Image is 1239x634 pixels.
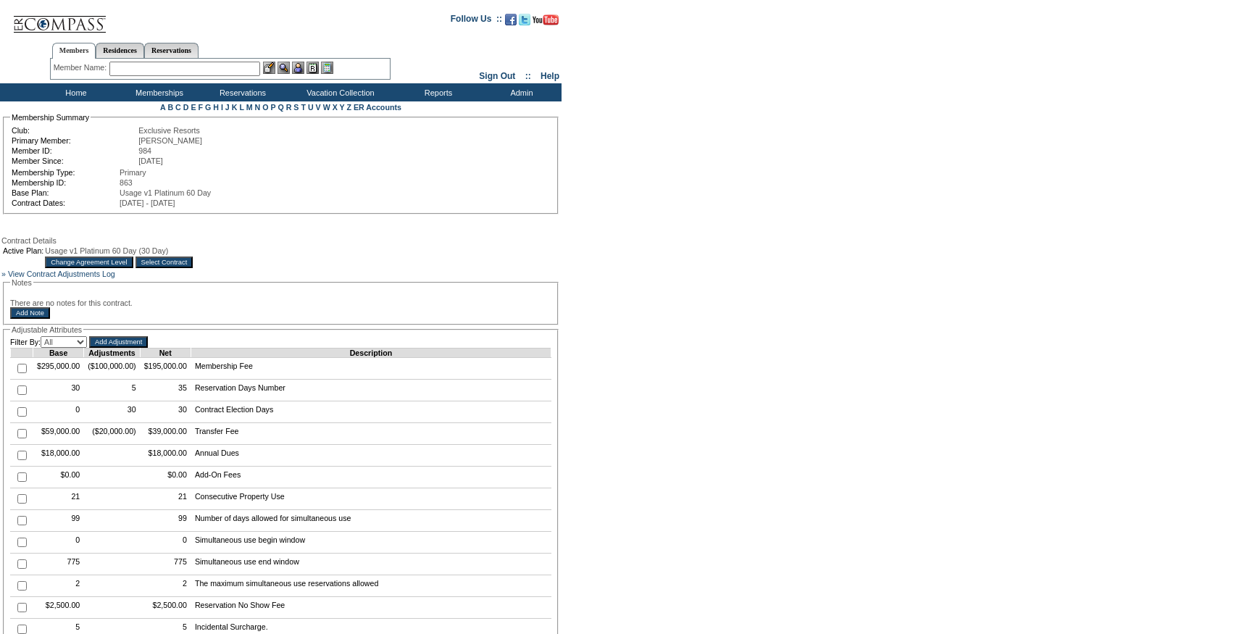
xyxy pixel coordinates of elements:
td: Club: [12,126,137,135]
td: Add-On Fees [191,467,551,488]
legend: Membership Summary [10,113,91,122]
a: K [232,103,238,112]
span: :: [525,71,531,81]
td: $2,500.00 [33,597,84,619]
td: The maximum simultaneous use reservations allowed [191,575,551,597]
td: Adjustments [84,349,140,358]
span: Exclusive Resorts [138,126,200,135]
td: 2 [140,575,191,597]
a: Follow us on Twitter [519,18,530,27]
td: Simultaneous use end window [191,554,551,575]
div: Member Name: [54,62,109,74]
td: Reservations [199,83,283,101]
span: 984 [138,146,151,155]
a: Z [346,103,351,112]
a: L [239,103,243,112]
div: Contract Details [1,236,560,245]
td: $39,000.00 [140,423,191,445]
td: $2,500.00 [140,597,191,619]
td: $195,000.00 [140,358,191,380]
td: 30 [84,401,140,423]
span: [DATE] - [DATE] [120,199,175,207]
td: Follow Us :: [451,12,502,30]
a: Sign Out [479,71,515,81]
img: Compass Home [12,4,107,33]
td: 0 [33,401,84,423]
a: F [198,103,203,112]
td: Memberships [116,83,199,101]
span: There are no notes for this contract. [10,299,133,307]
a: C [175,103,181,112]
td: Home [33,83,116,101]
span: [PERSON_NAME] [138,136,202,145]
a: I [221,103,223,112]
td: Membership Type: [12,168,118,177]
a: X [333,103,338,112]
a: Q [278,103,283,112]
a: P [271,103,276,112]
td: 21 [33,488,84,510]
td: Contract Dates: [12,199,118,207]
td: Reservation No Show Fee [191,597,551,619]
img: Impersonate [292,62,304,74]
td: $18,000.00 [140,445,191,467]
a: O [262,103,268,112]
td: Reservation Days Number [191,380,551,401]
img: Reservations [306,62,319,74]
td: 30 [140,401,191,423]
td: Description [191,349,551,358]
a: R [286,103,292,112]
a: E [191,103,196,112]
img: Become our fan on Facebook [505,14,517,25]
td: 5 [84,380,140,401]
img: b_calculator.gif [321,62,333,74]
a: G [205,103,211,112]
td: 0 [33,532,84,554]
a: Help [541,71,559,81]
td: Base [33,349,84,358]
td: $18,000.00 [33,445,84,467]
td: Vacation Collection [283,83,395,101]
td: Net [140,349,191,358]
a: U [308,103,314,112]
span: Primary [120,168,146,177]
td: 21 [140,488,191,510]
a: Become our fan on Facebook [505,18,517,27]
a: J [225,103,230,112]
legend: Adjustable Attributes [10,325,83,334]
td: $295,000.00 [33,358,84,380]
td: Admin [478,83,562,101]
a: W [323,103,330,112]
td: ($20,000.00) [84,423,140,445]
a: Y [340,103,345,112]
img: Subscribe to our YouTube Channel [533,14,559,25]
td: Member ID: [12,146,137,155]
a: Reservations [144,43,199,58]
a: M [246,103,253,112]
td: Base Plan: [12,188,118,197]
a: Residences [96,43,144,58]
img: b_edit.gif [263,62,275,74]
td: 99 [140,510,191,532]
td: Annual Dues [191,445,551,467]
td: 2 [33,575,84,597]
td: 775 [140,554,191,575]
a: D [183,103,189,112]
a: Members [52,43,96,59]
span: Usage v1 Platinum 60 Day (30 Day) [45,246,168,255]
a: B [167,103,173,112]
td: 775 [33,554,84,575]
td: 30 [33,380,84,401]
td: $0.00 [33,467,84,488]
td: Member Since: [12,157,137,165]
td: Transfer Fee [191,423,551,445]
td: 0 [140,532,191,554]
td: Membership Fee [191,358,551,380]
td: $59,000.00 [33,423,84,445]
td: Number of days allowed for simultaneous use [191,510,551,532]
td: Membership ID: [12,178,118,187]
td: ($100,000.00) [84,358,140,380]
td: $0.00 [140,467,191,488]
input: Select Contract [135,256,193,268]
a: V [316,103,321,112]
